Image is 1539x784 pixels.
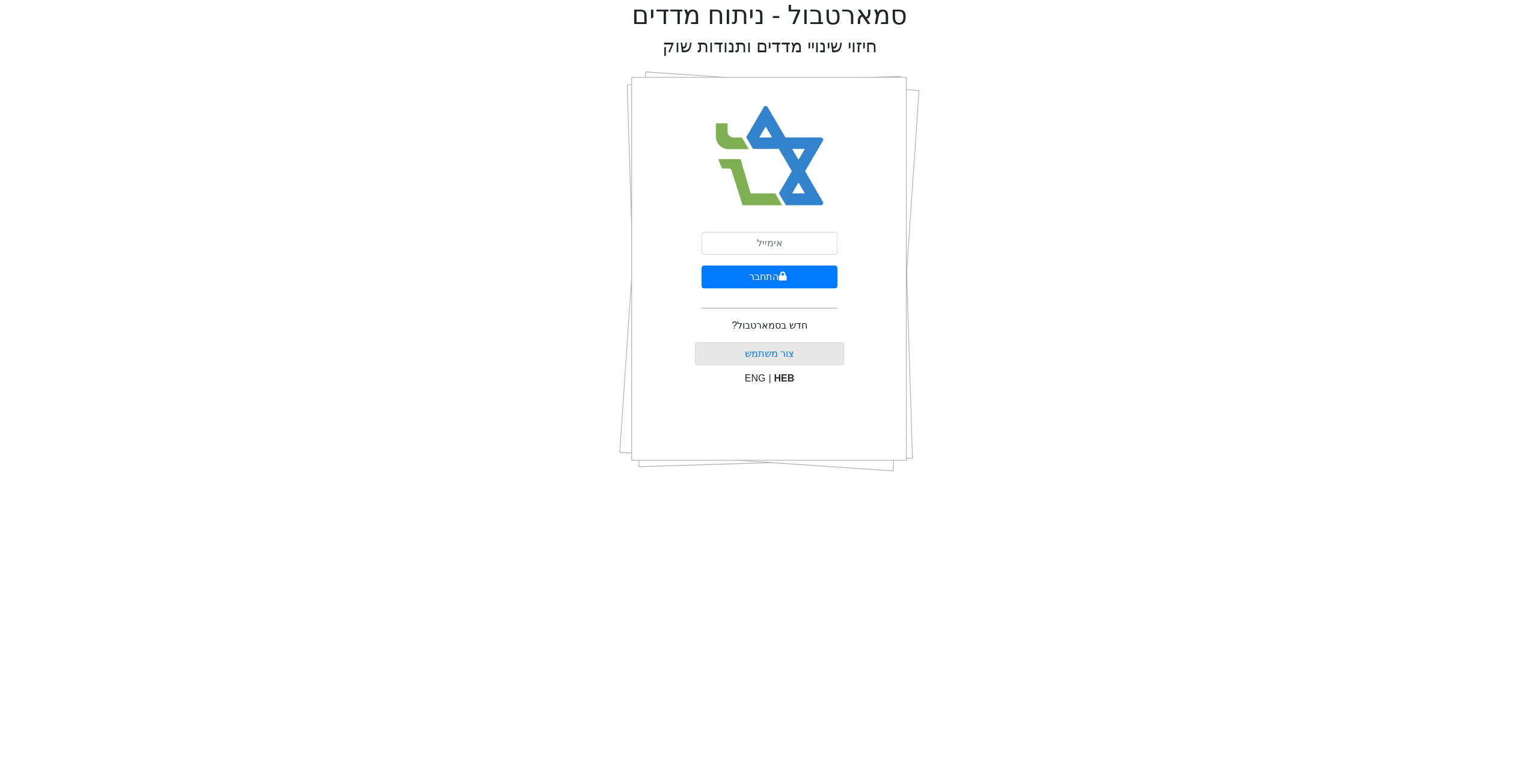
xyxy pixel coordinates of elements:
[732,318,807,333] p: חדש בסמארטבול?
[702,266,837,288] button: התחבר
[702,232,837,255] input: אימייל
[705,90,835,222] img: Smart Bull
[745,348,794,359] a: צור משתמש
[774,373,795,383] span: HEB
[768,373,771,383] span: |
[662,36,877,57] h2: חיזוי שינויי מדדים ותנודות שוק
[745,373,766,383] span: ENG
[695,342,845,365] button: צור משתמש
